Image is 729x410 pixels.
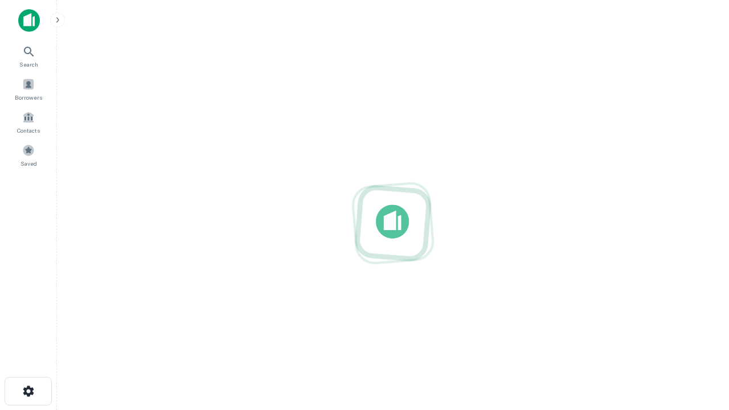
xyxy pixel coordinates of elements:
[21,159,37,168] span: Saved
[18,9,40,32] img: capitalize-icon.png
[3,73,54,104] a: Borrowers
[3,40,54,71] a: Search
[672,282,729,337] iframe: Chat Widget
[17,126,40,135] span: Contacts
[15,93,42,102] span: Borrowers
[19,60,38,69] span: Search
[3,106,54,137] a: Contacts
[3,140,54,170] a: Saved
